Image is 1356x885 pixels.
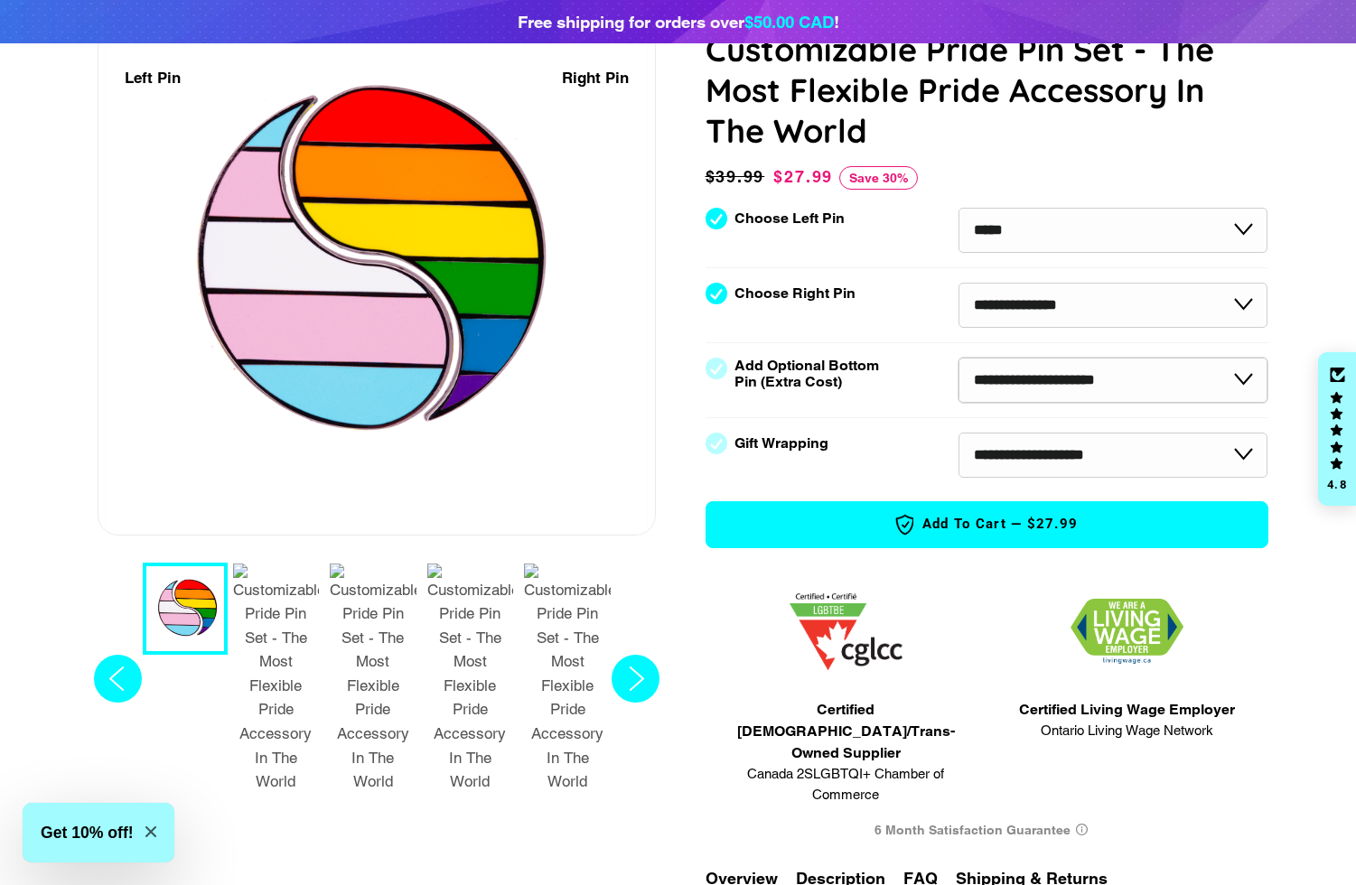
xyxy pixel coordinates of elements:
button: 3 / 7 [324,563,422,802]
span: Ontario Living Wage Network [1019,721,1235,741]
img: 1706832627.png [1071,599,1183,665]
img: Customizable Pride Pin Set - The Most Flexible Pride Accessory In The World [427,564,514,794]
img: Customizable Pride Pin Set - The Most Flexible Pride Accessory In The World [330,564,416,794]
div: Click to open Judge.me floating reviews tab [1318,352,1356,506]
div: Right Pin [562,66,629,90]
label: Add Optional Bottom Pin (Extra Cost) [734,358,886,390]
span: Certified Living Wage Employer [1019,699,1235,721]
span: Certified [DEMOGRAPHIC_DATA]/Trans-Owned Supplier [715,699,978,764]
span: $39.99 [706,167,765,186]
span: $27.99 [773,167,833,186]
button: 4 / 7 [422,563,519,802]
span: Add to Cart — [734,513,1240,536]
div: 4.8 [1326,479,1348,490]
label: Gift Wrapping [734,435,828,452]
button: Previous slide [89,563,147,802]
span: $27.99 [1027,516,1079,532]
div: 6 Month Satisfaction Guarantee [706,814,1268,847]
img: 1705457225.png [790,593,902,670]
button: Add to Cart —$27.99 [706,501,1268,548]
h1: Customizable Pride Pin Set - The Most Flexible Pride Accessory In The World [706,29,1268,151]
img: Customizable Pride Pin Set - The Most Flexible Pride Accessory In The World [233,564,320,794]
span: Save 30% [839,166,918,190]
label: Choose Right Pin [734,285,856,302]
span: Canada 2SLGBTQI+ Chamber of Commerce [715,764,978,805]
label: Choose Left Pin [734,210,845,227]
button: Next slide [606,563,665,802]
span: $50.00 CAD [744,12,834,32]
div: Free shipping for orders over ! [518,9,839,34]
button: 2 / 7 [228,563,325,802]
button: 5 / 7 [519,563,616,802]
button: 1 / 7 [143,563,228,655]
img: Customizable Pride Pin Set - The Most Flexible Pride Accessory In The World [524,564,611,794]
